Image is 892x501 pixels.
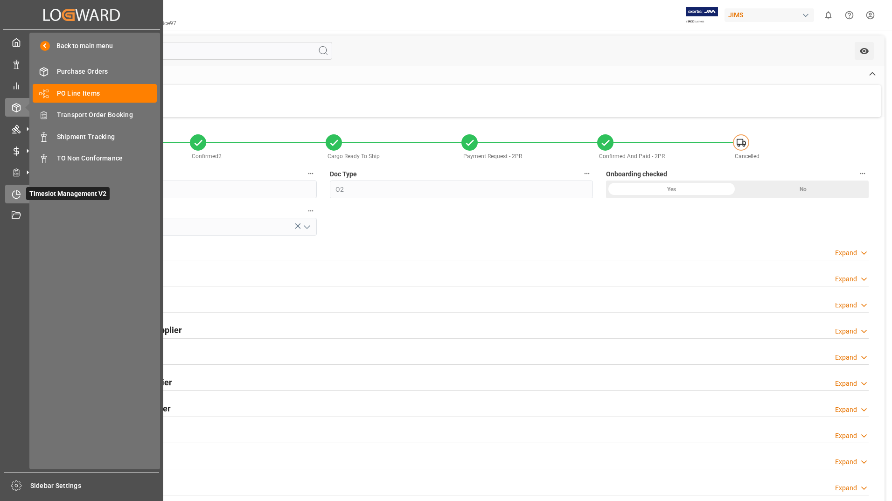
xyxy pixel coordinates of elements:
span: Confirmed And Paid - 2PR [599,153,665,160]
div: Expand [835,379,857,389]
span: Sidebar Settings [30,481,160,491]
a: Data Management [5,55,158,73]
a: TO Non Conformance [33,149,157,167]
button: Purchase Order Number * [305,167,317,180]
span: Shipment Tracking [57,132,157,142]
div: Expand [835,405,857,415]
div: Expand [835,353,857,362]
button: show 0 new notifications [818,5,839,26]
button: Status [305,205,317,217]
span: Confirmed2 [192,153,222,160]
span: Purchase Orders [57,67,157,77]
a: Purchase Orders [33,63,157,81]
span: TO Non Conformance [57,153,157,163]
a: My Cockpit [5,33,158,51]
div: Expand [835,248,857,258]
a: Transport Order Booking [33,106,157,124]
a: PO Line Items [33,84,157,102]
img: Exertis%20JAM%20-%20Email%20Logo.jpg_1722504956.jpg [686,7,718,23]
span: Cargo Ready To Ship [328,153,380,160]
button: open menu [300,220,314,234]
button: JIMS [725,6,818,24]
div: Expand [835,457,857,467]
a: Shipment Tracking [33,127,157,146]
div: Expand [835,483,857,493]
div: Expand [835,327,857,336]
span: Onboarding checked [606,169,667,179]
button: Onboarding checked [857,167,869,180]
span: Cancelled [735,153,760,160]
span: Timeslot Management V2 [26,187,110,200]
button: Help Center [839,5,860,26]
span: Transport Order Booking [57,110,157,120]
div: Expand [835,274,857,284]
span: Payment Request - 2PR [463,153,522,160]
span: Back to main menu [50,41,113,51]
button: open menu [855,42,874,60]
button: Doc Type [581,167,593,180]
a: Timeslot Management V2Timeslot Management V2 [5,185,158,203]
div: Expand [835,300,857,310]
span: Doc Type [330,169,357,179]
div: JIMS [725,8,814,22]
span: PO Line Items [57,89,157,98]
a: Document Management [5,207,158,225]
div: Expand [835,431,857,441]
input: Search Fields [43,42,332,60]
